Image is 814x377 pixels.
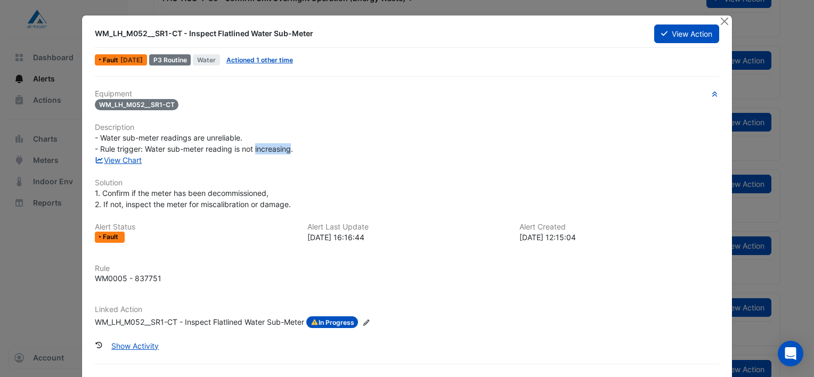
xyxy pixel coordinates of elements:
[95,223,295,232] h6: Alert Status
[307,223,507,232] h6: Alert Last Update
[120,56,143,64] span: Wed 06-Aug-2025 16:16 AEST
[95,178,719,187] h6: Solution
[95,89,719,99] h6: Equipment
[95,264,719,273] h6: Rule
[95,123,719,132] h6: Description
[103,57,120,63] span: Fault
[778,341,803,366] div: Open Intercom Messenger
[226,56,293,64] a: Actioned 1 other time
[149,54,191,65] div: P3 Routine
[306,316,359,328] span: In Progress
[95,28,641,39] div: WM_LH_M052__SR1-CT - Inspect Flatlined Water Sub-Meter
[95,273,161,284] div: WM0005 - 837751
[519,232,719,243] div: [DATE] 12:15:04
[103,234,120,240] span: Fault
[95,305,719,314] h6: Linked Action
[654,24,719,43] button: View Action
[362,318,370,326] fa-icon: Edit Linked Action
[95,188,291,209] span: 1. Confirm if the meter has been decommissioned, 2. If not, inspect the meter for miscalibration ...
[95,99,179,110] span: WM_LH_M052__SR1-CT
[519,223,719,232] h6: Alert Created
[104,337,166,355] button: Show Activity
[719,15,730,27] button: Close
[307,232,507,243] div: [DATE] 16:16:44
[193,54,220,65] span: Water
[95,316,304,328] div: WM_LH_M052__SR1-CT - Inspect Flatlined Water Sub-Meter
[95,155,142,165] a: View Chart
[95,133,293,153] span: - Water sub-meter readings are unreliable. - Rule trigger: Water sub-meter reading is not increas...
